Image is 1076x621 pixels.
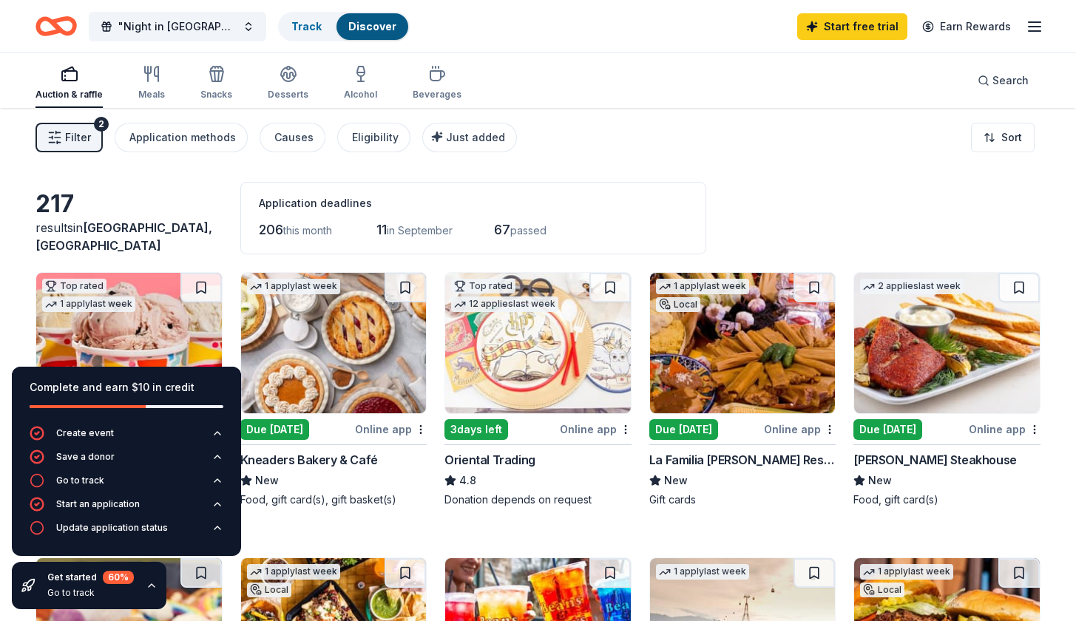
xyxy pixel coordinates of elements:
[56,475,104,486] div: Go to track
[35,189,223,219] div: 217
[35,220,212,253] span: in
[387,224,453,237] span: in September
[444,451,535,469] div: Oriental Trading
[241,273,427,413] img: Image for Kneaders Bakery & Café
[445,273,631,413] img: Image for Oriental Trading
[913,13,1020,40] a: Earn Rewards
[30,473,223,497] button: Go to track
[459,472,476,489] span: 4.8
[656,297,700,312] div: Local
[259,194,688,212] div: Application deadlines
[337,123,410,152] button: Eligibility
[240,272,427,507] a: Image for Kneaders Bakery & Café1 applylast weekDue [DATE]Online appKneaders Bakery & CaféNewFood...
[853,272,1041,507] a: Image for Perry's Steakhouse2 applieslast weekDue [DATE]Online app[PERSON_NAME] SteakhouseNewFood...
[240,451,378,469] div: Kneaders Bakery & Café
[115,123,248,152] button: Application methods
[42,279,106,293] div: Top rated
[451,279,515,293] div: Top rated
[283,224,332,237] span: this month
[656,564,749,580] div: 1 apply last week
[138,89,165,101] div: Meals
[138,59,165,108] button: Meals
[344,89,377,101] div: Alcohol
[35,220,212,253] span: [GEOGRAPHIC_DATA], [GEOGRAPHIC_DATA]
[200,89,232,101] div: Snacks
[1001,129,1022,146] span: Sort
[413,89,461,101] div: Beverages
[446,131,505,143] span: Just added
[36,273,222,413] img: Image for Amy's Ice Creams
[422,123,517,152] button: Just added
[344,59,377,108] button: Alcohol
[853,419,922,440] div: Due [DATE]
[247,564,340,580] div: 1 apply last week
[291,20,322,33] a: Track
[129,129,236,146] div: Application methods
[56,427,114,439] div: Create event
[764,420,836,438] div: Online app
[56,522,168,534] div: Update application status
[200,59,232,108] button: Snacks
[860,279,964,294] div: 2 applies last week
[656,279,749,294] div: 1 apply last week
[35,9,77,44] a: Home
[260,123,325,152] button: Causes
[259,222,283,237] span: 206
[65,129,91,146] span: Filter
[42,296,135,312] div: 1 apply last week
[966,66,1041,95] button: Search
[853,492,1041,507] div: Food, gift card(s)
[35,89,103,101] div: Auction & raffle
[56,451,115,463] div: Save a donor
[860,583,904,597] div: Local
[35,219,223,254] div: results
[268,89,308,101] div: Desserts
[240,419,309,440] div: Due [DATE]
[268,59,308,108] button: Desserts
[853,451,1016,469] div: [PERSON_NAME] Steakhouse
[854,273,1040,413] img: Image for Perry's Steakhouse
[278,12,410,41] button: TrackDiscover
[89,12,266,41] button: "Night in [GEOGRAPHIC_DATA]" Casino Night
[255,472,279,489] span: New
[352,129,399,146] div: Eligibility
[494,222,510,237] span: 67
[664,472,688,489] span: New
[47,587,134,599] div: Go to track
[355,420,427,438] div: Online app
[240,492,427,507] div: Food, gift card(s), gift basket(s)
[444,419,508,440] div: 3 days left
[444,492,632,507] div: Donation depends on request
[510,224,547,237] span: passed
[30,520,223,544] button: Update application status
[650,273,836,413] img: Image for La Familia Cortez Restaurants
[649,451,836,469] div: La Familia [PERSON_NAME] Restaurants
[103,571,134,584] div: 60 %
[444,272,632,507] a: Image for Oriental TradingTop rated12 applieslast week3days leftOnline appOriental Trading4.8Dona...
[649,419,718,440] div: Due [DATE]
[376,222,387,237] span: 11
[451,296,558,312] div: 12 applies last week
[47,571,134,584] div: Get started
[797,13,907,40] a: Start free trial
[649,272,836,507] a: Image for La Familia Cortez Restaurants1 applylast weekLocalDue [DATE]Online appLa Familia [PERSO...
[30,449,223,473] button: Save a donor
[247,279,340,294] div: 1 apply last week
[274,129,314,146] div: Causes
[30,379,223,396] div: Complete and earn $10 in credit
[860,564,953,580] div: 1 apply last week
[560,420,632,438] div: Online app
[56,498,140,510] div: Start an application
[30,497,223,520] button: Start an application
[969,420,1041,438] div: Online app
[35,272,223,522] a: Image for Amy's Ice CreamsTop rated1 applylast weekDue [DATE]Online app•Quick[PERSON_NAME]'s Ice ...
[992,72,1029,89] span: Search
[413,59,461,108] button: Beverages
[868,472,892,489] span: New
[247,583,291,597] div: Local
[35,59,103,108] button: Auction & raffle
[94,117,109,132] div: 2
[35,123,103,152] button: Filter2
[649,492,836,507] div: Gift cards
[30,426,223,449] button: Create event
